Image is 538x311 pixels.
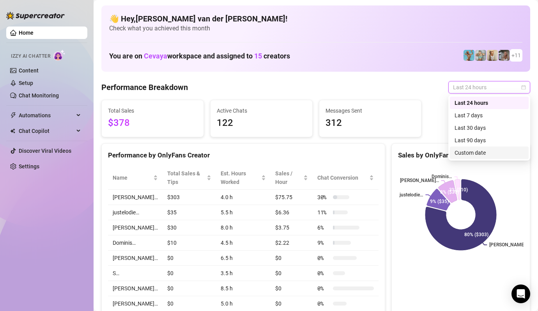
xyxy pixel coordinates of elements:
[163,220,216,235] td: $30
[455,124,524,132] div: Last 30 days
[399,192,423,198] text: justelodie…
[19,109,74,122] span: Automations
[275,169,302,186] span: Sales / Hour
[317,299,330,308] span: 0 %
[317,223,330,232] span: 6 %
[19,67,39,74] a: Content
[19,125,74,137] span: Chat Copilot
[216,266,271,281] td: 3.5 h
[109,24,522,33] span: Check what you achieved this month
[475,50,486,61] img: Olivia
[511,284,530,303] div: Open Intercom Messenger
[113,173,152,182] span: Name
[19,163,39,170] a: Settings
[216,251,271,266] td: 6.5 h
[271,266,313,281] td: $0
[53,49,65,61] img: AI Chatter
[455,111,524,120] div: Last 7 days
[271,235,313,251] td: $2.22
[216,220,271,235] td: 8.0 h
[216,281,271,296] td: 8.5 h
[317,254,330,262] span: 0 %
[108,205,163,220] td: justelodie…
[163,251,216,266] td: $0
[398,150,524,161] div: Sales by OnlyFans Creator
[10,128,15,134] img: Chat Copilot
[499,50,510,61] img: Natalia
[108,266,163,281] td: S…
[19,92,59,99] a: Chat Monitoring
[317,208,330,217] span: 11 %
[317,269,330,277] span: 0 %
[400,178,439,183] text: [PERSON_NAME]…
[254,52,262,60] span: 15
[271,166,313,190] th: Sales / Hour
[317,284,330,293] span: 0 %
[317,193,330,201] span: 30 %
[108,116,197,131] span: $378
[450,97,529,109] div: Last 24 hours
[163,266,216,281] td: $0
[101,82,188,93] h4: Performance Breakdown
[511,51,521,60] span: + 11
[163,190,216,205] td: $303
[455,99,524,107] div: Last 24 hours
[19,80,33,86] a: Setup
[108,150,379,161] div: Performance by OnlyFans Creator
[108,166,163,190] th: Name
[216,190,271,205] td: 4.0 h
[108,190,163,205] td: [PERSON_NAME]…
[317,239,330,247] span: 9 %
[455,148,524,157] div: Custom date
[108,220,163,235] td: [PERSON_NAME]…
[326,106,415,115] span: Messages Sent
[487,50,498,61] img: Megan
[19,30,34,36] a: Home
[109,52,290,60] h1: You are on workspace and assigned to creators
[271,190,313,205] td: $75.75
[453,81,526,93] span: Last 24 hours
[19,148,71,154] a: Discover Viral Videos
[432,174,452,180] text: Dominis…
[108,235,163,251] td: Dominis…
[6,12,65,19] img: logo-BBDzfeDw.svg
[450,134,529,147] div: Last 90 days
[216,235,271,251] td: 4.5 h
[313,166,379,190] th: Chat Conversion
[271,281,313,296] td: $0
[450,122,529,134] div: Last 30 days
[271,220,313,235] td: $3.75
[10,112,16,118] span: thunderbolt
[163,235,216,251] td: $10
[11,53,50,60] span: Izzy AI Chatter
[489,242,528,248] text: [PERSON_NAME]…
[163,281,216,296] td: $0
[464,50,474,61] img: Dominis
[450,147,529,159] div: Custom date
[163,166,216,190] th: Total Sales & Tips
[108,281,163,296] td: [PERSON_NAME]…
[108,106,197,115] span: Total Sales
[455,136,524,145] div: Last 90 days
[271,205,313,220] td: $6.36
[163,205,216,220] td: $35
[108,251,163,266] td: [PERSON_NAME]…
[216,205,271,220] td: 5.5 h
[271,251,313,266] td: $0
[144,52,167,60] span: Cevaya
[521,85,526,90] span: calendar
[317,173,368,182] span: Chat Conversion
[450,109,529,122] div: Last 7 days
[217,106,306,115] span: Active Chats
[217,116,306,131] span: 122
[167,169,205,186] span: Total Sales & Tips
[221,169,260,186] div: Est. Hours Worked
[326,116,415,131] span: 312
[109,13,522,24] h4: 👋 Hey, [PERSON_NAME] van der [PERSON_NAME] !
